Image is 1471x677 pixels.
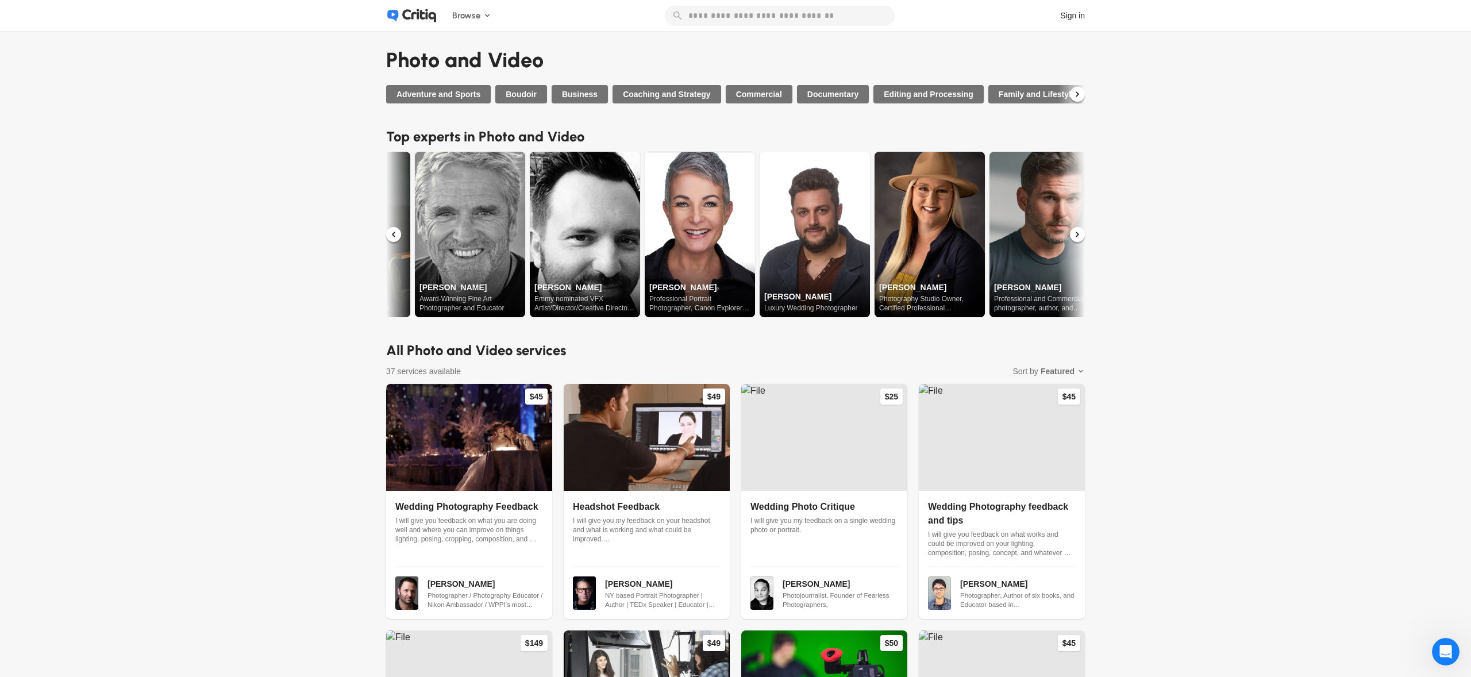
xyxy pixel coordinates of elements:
[428,579,495,588] span: [PERSON_NAME]
[999,89,1076,100] span: Family and Lifestyle
[783,591,898,609] span: Photojournalist, Founder of Fearless Photographers,
[1041,366,1075,377] span: Featured
[741,384,907,491] img: File
[521,635,548,651] div: $149
[573,576,596,610] img: File
[750,576,773,610] img: File
[1060,10,1085,22] div: Sign in
[386,45,1085,76] h1: Photo and Video
[919,384,1085,491] img: File
[880,635,903,651] div: $50
[530,152,640,317] a: [PERSON_NAME]Emmy nominated VFX Artist/Director/Creative Director- Music Videos, Tour Visuals, an...
[386,384,552,619] a: $45Wedding Photography FeedbackI will give you feedback on what you are doing well and where you ...
[1013,366,1038,377] span: Sort by
[415,152,525,317] a: [PERSON_NAME]Award-Winning Fine Art Photographer and Educator
[428,591,543,609] span: Photographer / Photography Educator / Nikon Ambassador / WPPI's most awarded photographer & 1st G...
[807,89,858,100] span: Documentary
[395,576,418,610] img: File
[875,152,985,317] img: File
[386,340,1085,361] h2: All Photo and Video services
[960,591,1076,609] span: Photographer, Author of six books, and Educator based in [GEOGRAPHIC_DATA], [GEOGRAPHIC_DATA]. Ca...
[386,126,1085,147] h2: Top experts in Photo and Video
[928,502,1068,525] span: Wedding Photography feedback and tips
[1058,635,1080,651] div: $45
[573,502,660,511] span: Headshot Feedback
[703,388,725,405] div: $49
[960,579,1027,588] span: [PERSON_NAME]
[760,152,870,317] a: [PERSON_NAME]Luxury Wedding Photographer
[395,502,538,511] span: Wedding Photography Feedback
[880,388,903,405] div: $25
[989,152,1100,317] img: File
[564,384,730,491] img: File
[989,152,1100,317] a: [PERSON_NAME]Professional and Commercial photographer, author, and educator
[736,89,782,100] span: Commercial
[645,152,755,317] a: [PERSON_NAME]Professional Portrait Photographer, Canon Explorer of Light, Speaker/Educator
[741,384,907,619] a: $25Wedding Photo CritiqueI will give you my feedback on a single wedding photo or portrait.[PERSO...
[506,89,537,100] span: Boudoir
[703,635,725,651] div: $49
[564,384,730,619] a: $49Headshot FeedbackI will give you my feedback on your headshot and what is working and what cou...
[525,388,548,405] div: $45
[1432,638,1460,666] iframe: Intercom live chat
[530,152,640,317] img: File
[562,89,598,100] span: Business
[919,384,1085,619] a: $45Wedding Photography feedback and tipsI will give you feedback on what works and could be impro...
[750,502,855,511] span: Wedding Photo Critique
[928,530,1076,557] p: I will give you feedback on what works and could be improved on your lighting, composition, posin...
[783,579,850,588] span: [PERSON_NAME]
[875,152,985,317] a: [PERSON_NAME]Photography Studio Owner, Certified Professional Photographer, Educator
[395,516,543,544] p: I will give you feedback on what you are doing well and where you can improve on things lighting,...
[623,89,710,100] span: Coaching and Strategy
[1058,388,1080,405] div: $45
[760,152,870,317] img: File
[884,89,973,100] span: Editing and Processing
[452,9,480,22] span: Browse
[605,591,721,609] span: NY based Portrait Photographer | Author | TEDx Speaker | Educator | Canon Explorer of Light | Hea...
[605,579,672,588] span: [PERSON_NAME]
[415,152,525,317] img: File
[645,152,755,317] img: File
[386,384,552,491] img: File
[396,89,480,100] span: Adventure and Sports
[386,366,461,377] span: 37 services available
[928,576,951,610] img: File
[750,516,898,534] p: I will give you my feedback on a single wedding photo or portrait.
[573,516,721,544] p: I will give you my feedback on your headshot and what is working and what could be improved. Whet...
